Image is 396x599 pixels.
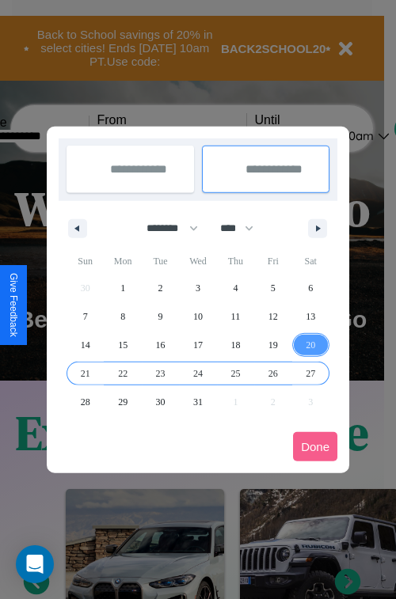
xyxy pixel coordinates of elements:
[308,274,313,302] span: 6
[179,274,216,302] button: 3
[8,273,19,337] div: Give Feedback
[268,331,278,359] span: 19
[179,248,216,274] span: Wed
[268,302,278,331] span: 12
[196,274,200,302] span: 3
[193,388,203,416] span: 31
[104,302,141,331] button: 8
[292,248,329,274] span: Sat
[293,432,337,461] button: Done
[142,388,179,416] button: 30
[120,274,125,302] span: 1
[254,359,291,388] button: 26
[230,331,240,359] span: 18
[179,359,216,388] button: 24
[233,274,238,302] span: 4
[254,248,291,274] span: Fri
[16,545,54,583] div: Open Intercom Messenger
[306,331,315,359] span: 20
[193,331,203,359] span: 17
[67,331,104,359] button: 14
[83,302,88,331] span: 7
[156,388,166,416] span: 30
[158,302,163,331] span: 9
[142,248,179,274] span: Tue
[67,248,104,274] span: Sun
[104,359,141,388] button: 22
[217,302,254,331] button: 11
[67,388,104,416] button: 28
[217,331,254,359] button: 18
[230,359,240,388] span: 25
[193,359,203,388] span: 24
[104,274,141,302] button: 1
[254,302,291,331] button: 12
[217,248,254,274] span: Thu
[254,274,291,302] button: 5
[292,274,329,302] button: 6
[81,388,90,416] span: 28
[67,302,104,331] button: 7
[120,302,125,331] span: 8
[217,359,254,388] button: 25
[268,359,278,388] span: 26
[193,302,203,331] span: 10
[292,302,329,331] button: 13
[292,331,329,359] button: 20
[254,331,291,359] button: 19
[104,248,141,274] span: Mon
[67,359,104,388] button: 21
[104,331,141,359] button: 15
[292,359,329,388] button: 27
[156,331,166,359] span: 16
[142,274,179,302] button: 2
[156,359,166,388] span: 23
[179,388,216,416] button: 31
[179,302,216,331] button: 10
[179,331,216,359] button: 17
[306,359,315,388] span: 27
[217,274,254,302] button: 4
[306,302,315,331] span: 13
[142,359,179,388] button: 23
[81,331,90,359] span: 14
[231,302,241,331] span: 11
[118,359,128,388] span: 22
[271,274,276,302] span: 5
[104,388,141,416] button: 29
[158,274,163,302] span: 2
[118,331,128,359] span: 15
[142,331,179,359] button: 16
[142,302,179,331] button: 9
[118,388,128,416] span: 29
[81,359,90,388] span: 21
